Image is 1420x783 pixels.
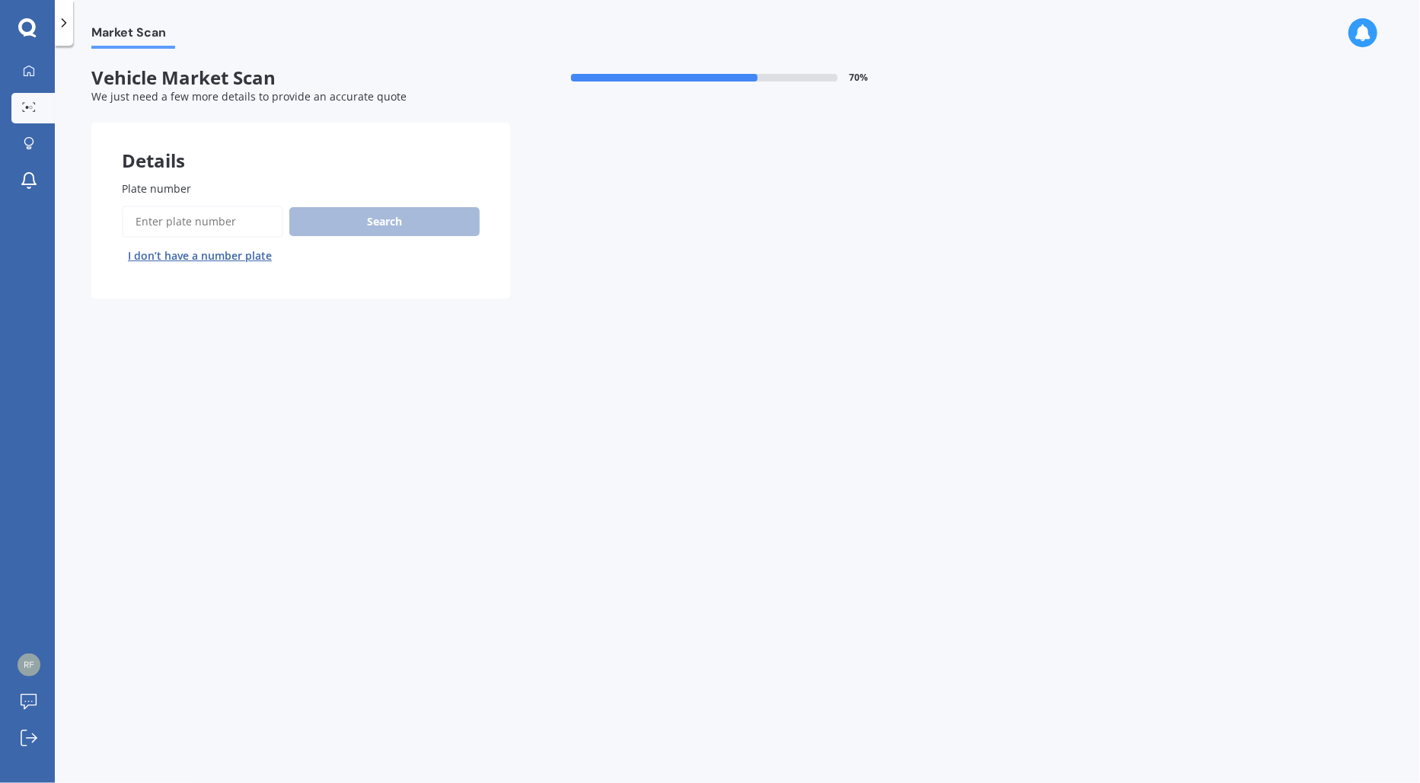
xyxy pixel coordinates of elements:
[91,25,175,46] span: Market Scan
[122,244,278,268] button: I don’t have a number plate
[91,89,407,104] span: We just need a few more details to provide an accurate quote
[122,181,191,196] span: Plate number
[850,72,869,83] span: 70 %
[122,206,283,238] input: Enter plate number
[91,123,510,168] div: Details
[18,654,40,676] img: fa8ac732ad638c6375132c4556231854
[91,67,510,89] span: Vehicle Market Scan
